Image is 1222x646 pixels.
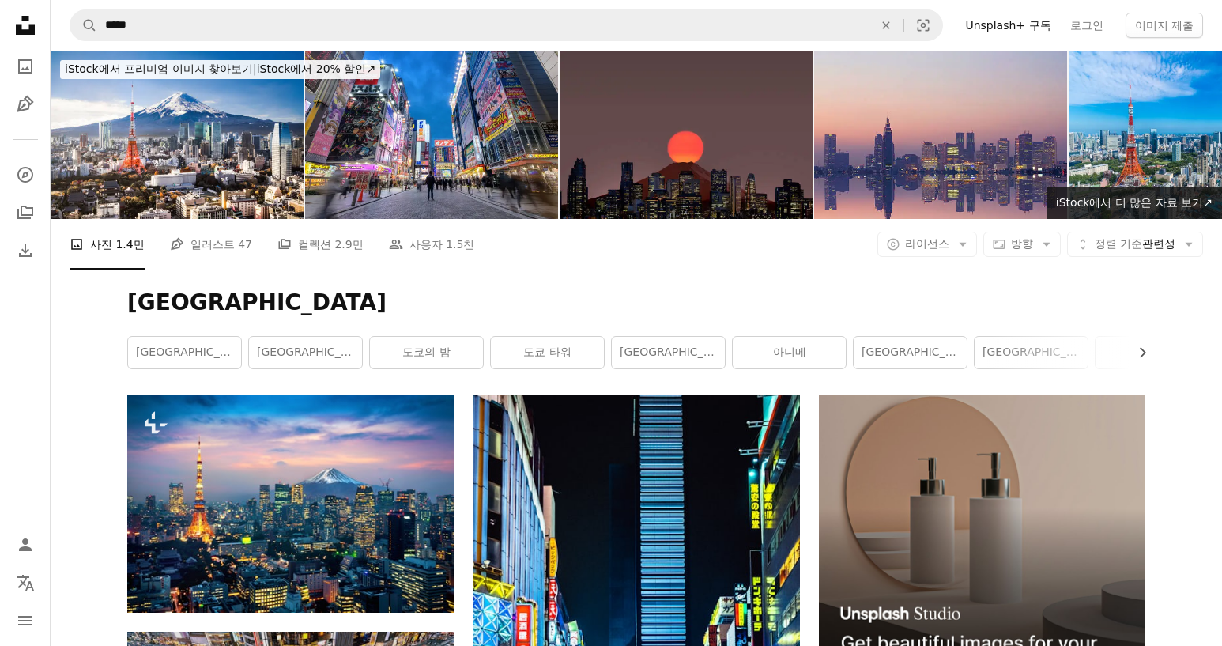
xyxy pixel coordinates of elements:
[51,51,304,219] img: 후지산과 도쿄 스카이 라인
[854,337,967,368] a: [GEOGRAPHIC_DATA]
[127,289,1145,317] h1: [GEOGRAPHIC_DATA]
[65,62,375,75] span: iStock에서 20% 할인 ↗
[1095,237,1142,250] span: 정렬 기준
[814,51,1067,219] img: 도쿄, 신주쿠 상업 지구 오피스 타워의 반영.
[9,197,41,229] a: 컬렉션
[9,89,41,120] a: 일러스트
[905,237,949,250] span: 라이선스
[1047,187,1222,219] a: iStock에서 더 많은 자료 보기↗
[975,337,1088,368] a: [GEOGRAPHIC_DATA]
[733,337,846,368] a: 아니메
[9,529,41,561] a: 로그인 / 가입
[389,219,475,270] a: 사용자 1.5천
[612,337,725,368] a: [GEOGRAPHIC_DATA]
[51,51,390,89] a: iStock에서 프리미엄 이미지 찾아보기|iStock에서 20% 할인↗
[983,232,1061,257] button: 방향
[9,605,41,637] button: 메뉴
[869,10,903,40] button: 삭제
[877,232,977,257] button: 라이선스
[238,236,252,253] span: 47
[9,567,41,599] button: 언어
[9,51,41,82] a: 사진
[370,337,483,368] a: 도쿄의 밤
[904,10,942,40] button: 시각적 검색
[1011,237,1033,250] span: 방향
[1095,236,1175,252] span: 관련성
[1126,13,1203,38] button: 이미지 제출
[127,496,454,510] a: 일본의 후지산이 있는 도쿄 거리의 조감도.
[1061,13,1113,38] a: 로그인
[305,51,558,219] img: Busy Night At Akihabara, 도쿄, 일본
[127,395,454,612] img: 일본의 후지산이 있는 도쿄 거리의 조감도.
[446,236,474,253] span: 1.5천
[65,62,257,75] span: iStock에서 프리미엄 이미지 찾아보기 |
[9,235,41,266] a: 다운로드 내역
[560,51,813,219] img: 일본 도쿄 후지산. 해질녘
[249,337,362,368] a: [GEOGRAPHIC_DATA]
[1128,337,1145,368] button: 목록을 오른쪽으로 스크롤
[70,10,97,40] button: Unsplash 검색
[9,159,41,191] a: 탐색
[956,13,1060,38] a: Unsplash+ 구독
[334,236,363,253] span: 2.9만
[1067,232,1203,257] button: 정렬 기준관련성
[1056,196,1213,209] span: iStock에서 더 많은 자료 보기 ↗
[128,337,241,368] a: [GEOGRAPHIC_DATA]
[277,219,364,270] a: 컬렉션 2.9만
[70,9,943,41] form: 사이트 전체에서 이미지 찾기
[491,337,604,368] a: 도쿄 타워
[170,219,252,270] a: 일러스트 47
[1096,337,1209,368] a: 도시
